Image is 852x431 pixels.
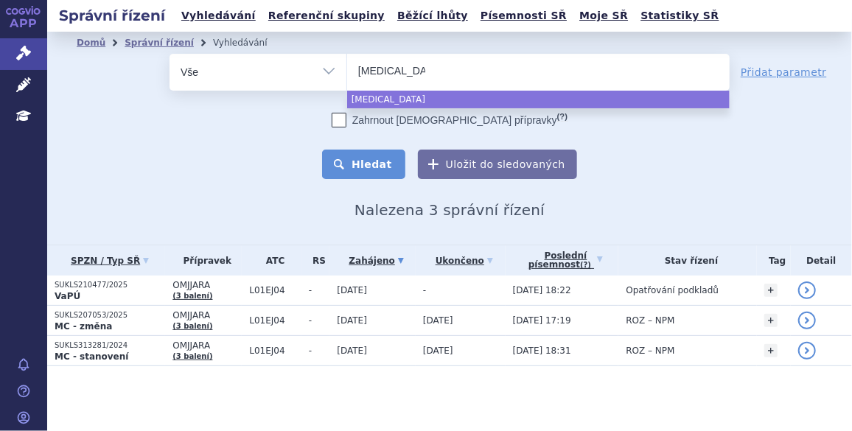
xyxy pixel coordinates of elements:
a: Poslednípísemnost(?) [513,245,619,276]
a: detail [798,281,816,299]
a: (3 balení) [172,352,212,360]
a: + [764,344,778,357]
span: Nalezena 3 správní řízení [355,201,545,219]
th: RS [301,245,330,276]
a: Vyhledávání [177,6,260,26]
span: [DATE] 18:31 [513,346,571,356]
a: Moje SŘ [575,6,632,26]
a: Běžící lhůty [393,6,472,26]
span: L01EJ04 [249,315,301,326]
span: - [309,315,330,326]
span: [DATE] [423,315,453,326]
li: Vyhledávání [213,32,287,54]
span: [DATE] [423,346,453,356]
span: - [309,285,330,295]
span: - [423,285,426,295]
p: SUKLS207053/2025 [55,310,165,320]
p: SUKLS313281/2024 [55,340,165,351]
span: - [309,346,330,356]
li: [MEDICAL_DATA] [347,91,730,108]
h2: Správní řízení [47,5,177,26]
a: Přidat parametr [741,65,827,80]
abbr: (?) [580,261,591,270]
a: + [764,284,778,297]
span: L01EJ04 [249,346,301,356]
strong: MC - změna [55,321,112,332]
span: [DATE] [337,346,367,356]
span: Opatřování podkladů [626,285,719,295]
th: Detail [791,245,852,276]
span: [DATE] 17:19 [513,315,571,326]
a: Písemnosti SŘ [476,6,571,26]
label: Zahrnout [DEMOGRAPHIC_DATA] přípravky [332,113,568,127]
a: Zahájeno [337,250,416,271]
a: Správní řízení [125,38,194,48]
strong: VaPÚ [55,291,80,301]
a: Ukončeno [423,250,506,271]
a: + [764,314,778,327]
button: Uložit do sledovaných [418,150,577,179]
th: Tag [757,245,791,276]
a: (3 balení) [172,322,212,330]
span: ROZ – NPM [626,346,674,356]
a: SPZN / Typ SŘ [55,250,165,271]
a: detail [798,342,816,360]
button: Hledat [322,150,405,179]
p: SUKLS210477/2025 [55,280,165,290]
span: L01EJ04 [249,285,301,295]
span: OMJJARA [172,340,242,351]
span: ROZ – NPM [626,315,674,326]
strong: MC - stanovení [55,351,128,362]
a: (3 balení) [172,292,212,300]
span: [DATE] [337,285,367,295]
a: Statistiky SŘ [636,6,723,26]
th: ATC [242,245,301,276]
span: OMJJARA [172,310,242,320]
a: Referenční skupiny [264,6,389,26]
a: detail [798,312,816,329]
span: [DATE] [337,315,367,326]
span: [DATE] 18:22 [513,285,571,295]
abbr: (?) [557,112,568,122]
span: OMJJARA [172,280,242,290]
th: Přípravek [165,245,242,276]
th: Stav řízení [618,245,756,276]
a: Domů [77,38,105,48]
